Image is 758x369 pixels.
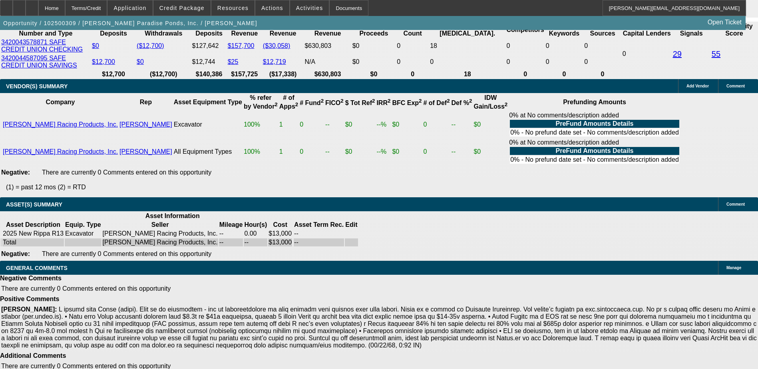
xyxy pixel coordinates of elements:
b: Asset Term Rec. [294,221,344,228]
td: 100% [243,139,278,165]
b: PreFund Amounts Details [556,147,634,154]
p: (1) = past 12 mos (2) = RTD [6,184,758,191]
td: $13,000 [268,230,292,238]
sup: 2 [372,98,375,104]
div: 0% at No comments/description added [509,112,680,137]
span: VENDOR(S) SUMMARY [6,83,68,89]
td: All Equipment Types [173,139,243,165]
td: -- [325,111,344,138]
span: There are currently 0 Comments entered on this opportunity [1,285,171,292]
sup: 2 [388,98,390,104]
th: 0 [506,70,544,78]
th: 0 [545,70,583,78]
a: [PERSON_NAME] Racing Products, Inc. [3,121,118,128]
th: ($17,338) [263,70,304,78]
td: 18 [430,38,505,54]
a: $12,700 [92,58,115,65]
b: Company [46,99,75,105]
span: There are currently 0 Comments entered on this opportunity [42,169,211,176]
a: $0 [137,58,144,65]
a: 3420044587095 SAFE CREDIT UNION SAVINGS [1,55,77,69]
b: FICO [325,99,344,106]
b: Cost [273,221,287,228]
button: Credit Package [153,0,211,16]
span: There are currently 0 Comments entered on this opportunity [42,250,211,257]
a: $0 [92,42,99,49]
th: Total Loan Proceeds [352,22,396,38]
sup: 2 [340,98,343,104]
span: Credit Package [159,5,205,11]
a: ($30,058) [263,42,290,49]
th: $157,725 [227,70,262,78]
th: $630,803 [304,70,351,78]
a: Open Ticket [704,16,745,29]
td: [PERSON_NAME] Racing Products, Inc. [102,230,218,238]
td: $0 [473,139,508,165]
a: ($12,700) [137,42,164,49]
span: 0 [623,50,626,57]
td: $0 [473,111,508,138]
th: Edit [345,221,358,229]
th: # of Detect Signals [672,22,710,38]
b: BFC Exp [392,99,422,106]
button: Activities [290,0,329,16]
b: PreFund Amounts Details [556,120,634,127]
b: Rep [140,99,152,105]
th: 0 [396,70,429,78]
td: 0 [423,139,450,165]
td: 0 [423,111,450,138]
span: Add Vendor [686,84,709,88]
div: $630,803 [304,42,350,50]
b: $ Tot Ref [345,99,375,106]
td: 0 [506,54,544,69]
th: Annualized Revenue [304,22,351,38]
span: Comment [726,202,745,206]
td: 0 [545,54,583,69]
div: 2025 New Rippa R13 [3,230,64,237]
td: $0 [392,111,422,138]
td: N/A [304,54,351,69]
b: Def % [452,99,472,106]
td: --% [376,111,391,138]
sup: 2 [321,98,324,104]
sup: 2 [295,101,298,107]
span: Opportunity / 102500309 / [PERSON_NAME] Paradise Ponds, Inc. / [PERSON_NAME] [3,20,257,26]
a: $25 [228,58,239,65]
td: $127,642 [192,38,227,54]
td: -- [244,238,267,246]
span: Actions [261,5,283,11]
span: Application [113,5,146,11]
a: $157,700 [228,42,255,49]
span: Resources [217,5,249,11]
td: 0 [299,139,324,165]
td: -- [219,230,243,238]
td: 0.00 [244,230,267,238]
td: 0 [584,38,621,54]
a: [PERSON_NAME] [119,148,172,155]
b: Prefunding Amounts [563,99,626,105]
b: Hour(s) [244,221,267,228]
td: Excavator [173,111,243,138]
a: 29 [673,50,682,58]
th: Funding Sources [584,22,621,38]
sup: 2 [469,98,472,104]
td: $0 [352,54,396,69]
a: 55 [712,50,720,58]
th: Equip. Type [65,221,101,229]
span: Activities [296,5,323,11]
td: $13,000 [268,238,292,246]
td: $12,744 [192,54,227,69]
b: Asset Information [145,212,200,219]
th: Sum of the Total NSF Count and Total Overdraft Fee Count from Ocrolus [396,22,429,38]
td: 0% - No prefund date set - No comments/description added [510,156,679,164]
td: 0% - No prefund date set - No comments/description added [510,129,679,137]
b: Mileage [219,221,243,228]
th: $12,700 [92,70,135,78]
sup: 2 [505,101,507,107]
td: -- [451,139,473,165]
td: -- [325,139,344,165]
td: 0 [506,38,544,54]
th: $140,386 [192,70,227,78]
a: [PERSON_NAME] [119,121,172,128]
td: 0 [299,111,324,138]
